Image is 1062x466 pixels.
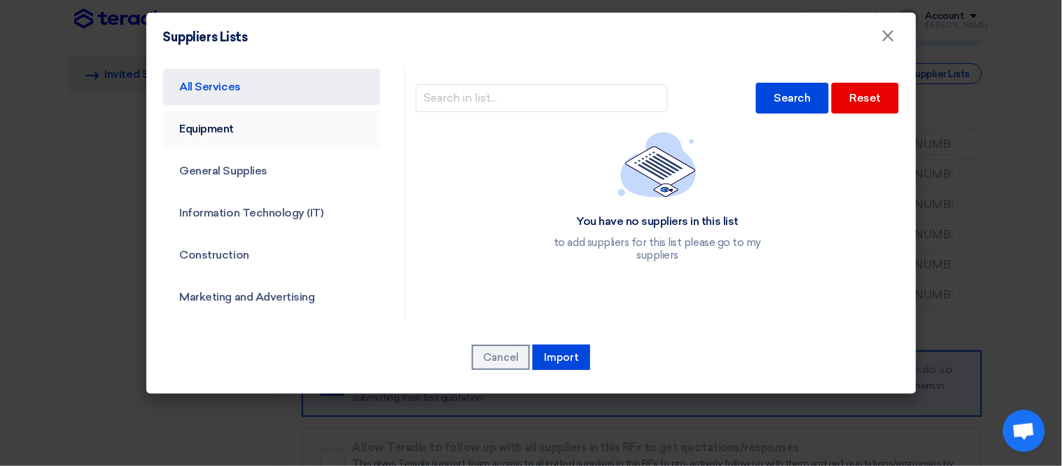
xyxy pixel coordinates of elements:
a: Construction [163,237,381,273]
div: Search [756,83,829,114]
input: Search in list... [416,84,668,112]
a: General Supplies [163,153,381,189]
a: All Services [163,69,381,105]
div: Open chat [1003,410,1045,452]
span: × [881,25,895,53]
a: Equipment [163,111,381,147]
h4: Suppliers Lists [163,29,248,45]
div: Reset [832,83,900,114]
button: Cancel [472,345,530,370]
a: Information Technology (IT) [163,195,381,231]
a: Marketing and Advertising [163,279,381,315]
button: Close [870,22,907,50]
div: You have no suppliers in this list [538,214,776,229]
div: to add suppliers for this list please go to my suppliers [538,236,776,261]
button: Import [533,345,590,370]
img: empty_state_list.svg [618,132,697,198]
